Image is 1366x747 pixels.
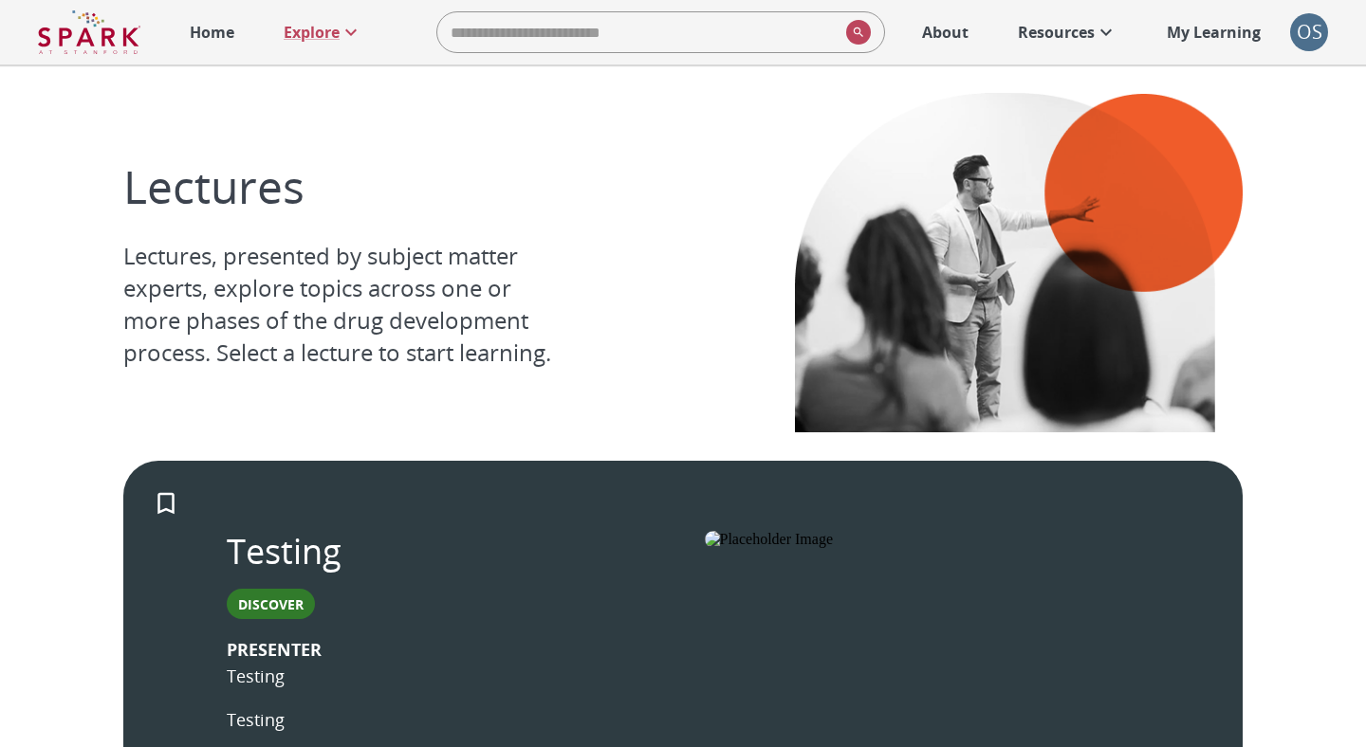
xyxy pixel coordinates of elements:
[705,531,1183,548] img: Placeholder Image
[1018,21,1095,44] p: Resources
[227,638,322,661] b: PRESENTER
[1157,11,1271,53] a: My Learning
[913,11,978,53] a: About
[922,21,969,44] p: About
[152,489,180,518] svg: Add to My Learning
[227,706,285,733] p: Testing
[1008,11,1127,53] a: Resources
[1290,13,1328,51] button: account of current user
[190,21,234,44] p: Home
[1167,21,1261,44] p: My Learning
[123,155,571,217] p: Lectures
[839,12,871,52] button: search
[284,21,340,44] p: Explore
[227,636,322,689] p: Testing
[123,240,571,369] p: Lectures, presented by subject matter experts, explore topics across one or more phases of the dr...
[227,531,341,572] p: Testing
[180,11,244,53] a: Home
[227,595,315,613] span: Discover
[1290,13,1328,51] div: OS
[274,11,372,53] a: Explore
[38,9,140,55] img: Logo of SPARK at Stanford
